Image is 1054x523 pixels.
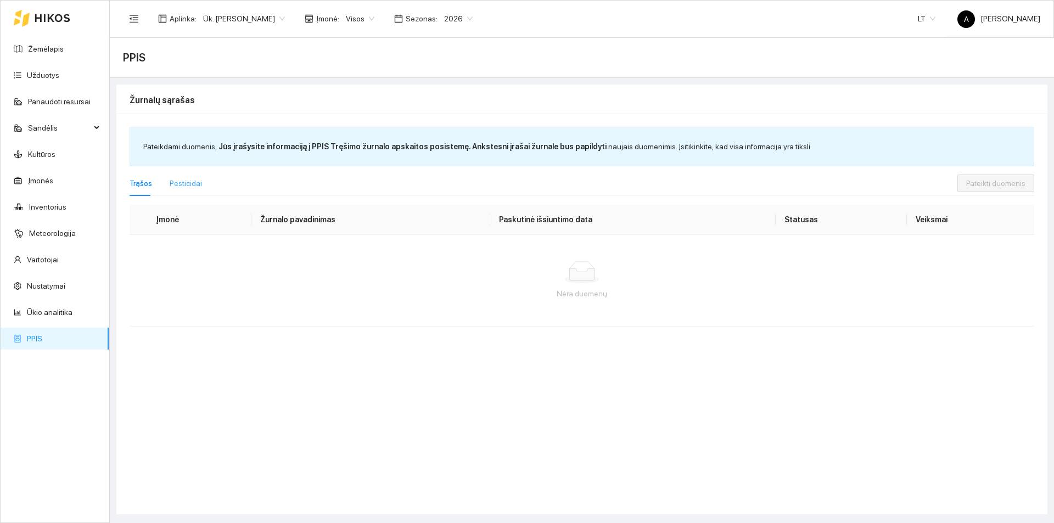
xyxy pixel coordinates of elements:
[27,282,65,290] a: Nustatymai
[130,85,1034,116] div: Žurnalų sąrašas
[394,14,403,23] span: calendar
[28,176,53,185] a: Įmonės
[218,142,607,151] b: Jūs įrašysite informaciją į PPIS Tręšimo žurnalo apskaitos posistemę. Ankstesni įrašai žurnale bu...
[170,13,197,25] span: Aplinka :
[138,288,1025,300] div: Nėra duomenų
[305,14,313,23] span: shop
[964,10,969,28] span: A
[28,117,91,139] span: Sandėlis
[130,177,152,189] div: Trąšos
[29,203,66,211] a: Inventorius
[29,229,76,238] a: Meteorologija
[27,255,59,264] a: Vartotojai
[158,14,167,23] span: layout
[957,14,1040,23] span: [PERSON_NAME]
[123,8,145,30] button: menu-fold
[28,150,55,159] a: Kultūros
[170,177,202,189] div: Pesticidai
[28,44,64,53] a: Žemėlapis
[406,13,438,25] span: Sezonas :
[123,49,145,66] span: PPIS
[129,14,139,24] span: menu-fold
[346,10,374,27] span: Visos
[907,205,1034,235] th: Veiksmai
[27,71,59,80] a: Užduotys
[203,10,285,27] span: Ūk. Arnoldas Reikertas
[130,127,1034,166] div: Pateikdami duomenis, naujais duomenimis. Įsitikinkite, kad visa informacija yra tiksli.
[316,13,339,25] span: Įmonė :
[27,308,72,317] a: Ūkio analitika
[251,205,490,235] th: Žurnalo pavadinimas
[490,205,776,235] th: Paskutinė išsiuntimo data
[444,10,473,27] span: 2026
[776,205,907,235] th: Statusas
[918,10,935,27] span: LT
[27,334,42,343] a: PPIS
[28,97,91,106] a: Panaudoti resursai
[147,205,251,235] th: Įmonė
[957,175,1034,192] button: Pateikti duomenis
